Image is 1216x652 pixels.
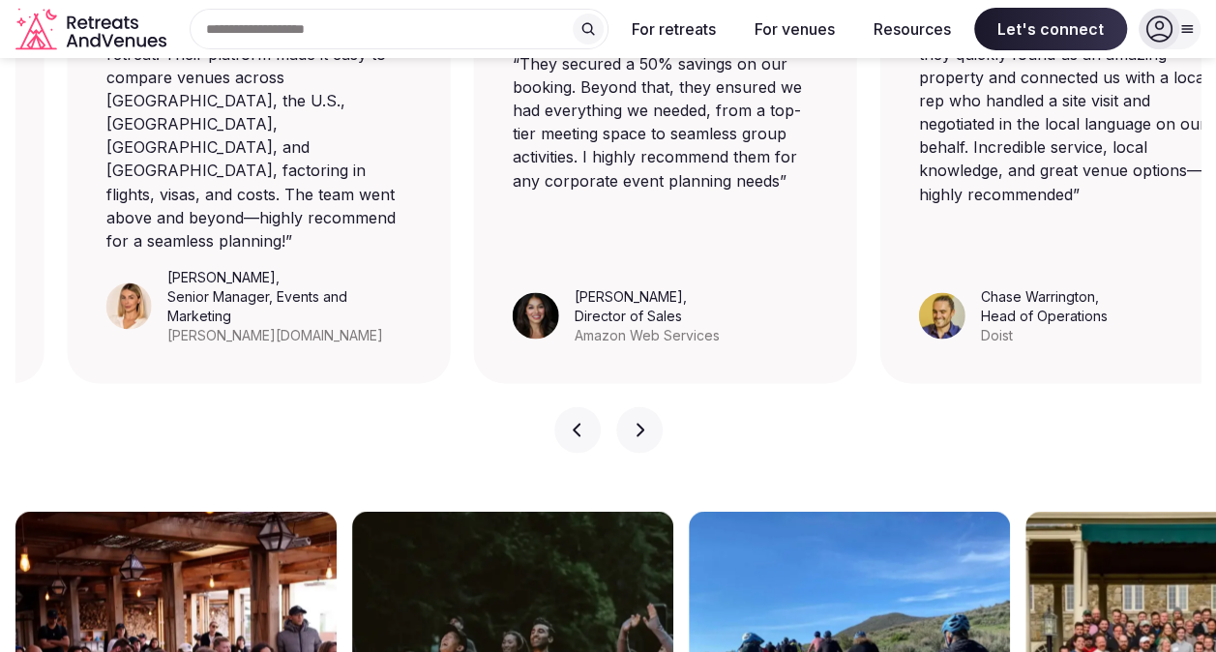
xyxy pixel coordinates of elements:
div: Director of Sales [575,306,720,325]
blockquote: “ It was key in planning our 1,200-person retreat. Their platform made it easy to compare venues ... [106,19,412,252]
figcaption: , [167,267,412,344]
div: Amazon Web Services [575,325,720,344]
svg: Retreats and Venues company logo [15,8,170,51]
img: Triana Jewell-Lujan [106,282,152,328]
img: Chase Warrington [919,292,965,339]
a: Visit the homepage [15,8,170,51]
button: For retreats [616,8,731,50]
div: [PERSON_NAME][DOMAIN_NAME] [167,325,412,344]
img: Sonia Singh [513,292,559,339]
div: Doist [981,325,1108,344]
figcaption: , [981,286,1108,344]
button: Resources [858,8,966,50]
div: Head of Operations [981,306,1108,325]
blockquote: “ They secured a 50% savings on our booking. Beyond that, they ensured we had everything we neede... [513,52,818,192]
figcaption: , [575,286,720,344]
cite: [PERSON_NAME] [167,268,276,284]
div: Senior Manager, Events and Marketing [167,286,412,325]
cite: [PERSON_NAME] [575,287,683,304]
button: For venues [739,8,850,50]
cite: Chase Warrington [981,287,1095,304]
span: Let's connect [974,8,1127,50]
